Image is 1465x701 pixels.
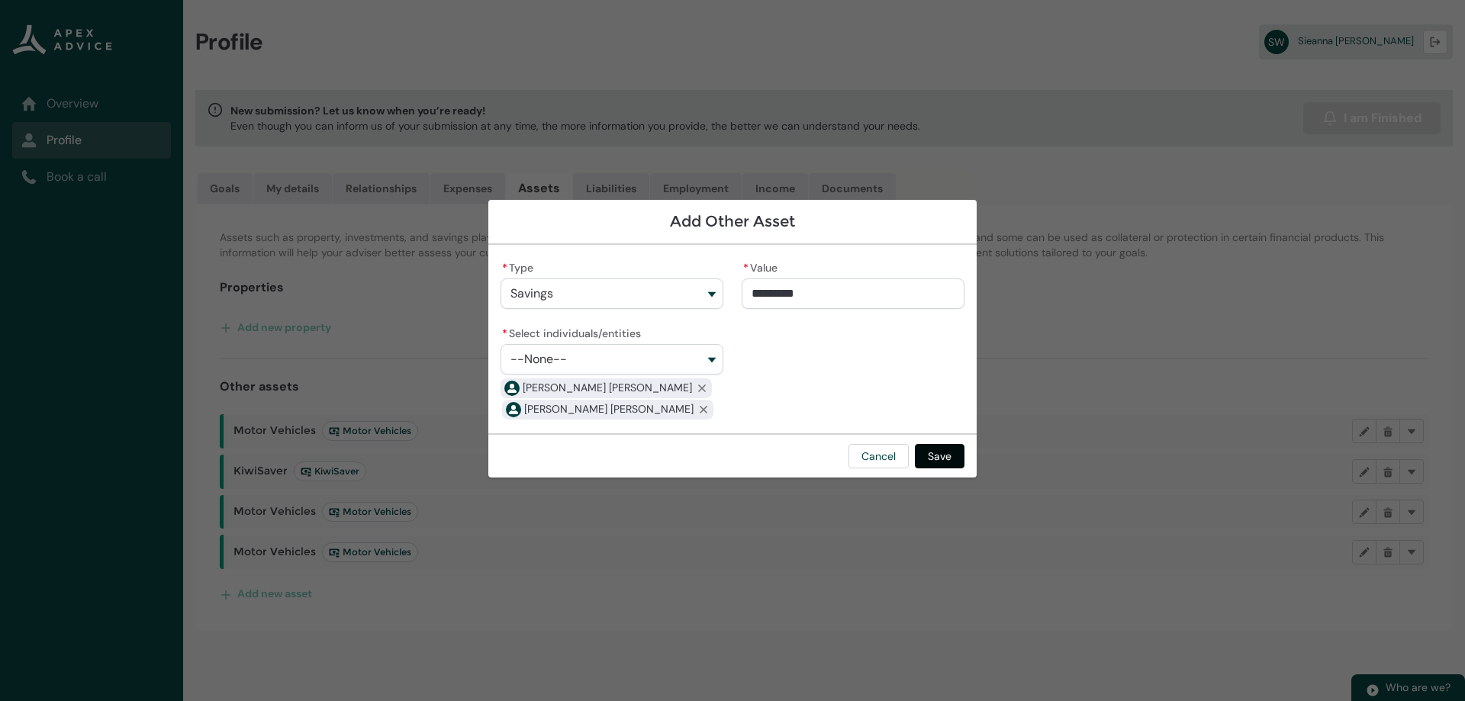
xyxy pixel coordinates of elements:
span: John Taiwhakaea Walker [523,380,692,396]
button: Type [501,278,723,309]
abbr: required [502,326,507,340]
span: Savings [510,287,553,301]
button: Select individuals/entities [501,344,723,375]
label: Type [501,257,539,275]
label: Select individuals/entities [501,323,647,341]
button: Cancel [848,444,909,468]
button: Remove Sieanna Irihapeti Elizabeth Walker [694,400,713,420]
span: Sieanna Irihapeti Elizabeth Walker [524,401,694,417]
button: Remove John Taiwhakaea Walker [692,378,712,398]
button: Save [915,444,964,468]
span: --None-- [510,352,567,366]
abbr: required [743,261,749,275]
h1: Add Other Asset [501,212,964,231]
label: Value [742,257,784,275]
abbr: required [502,261,507,275]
